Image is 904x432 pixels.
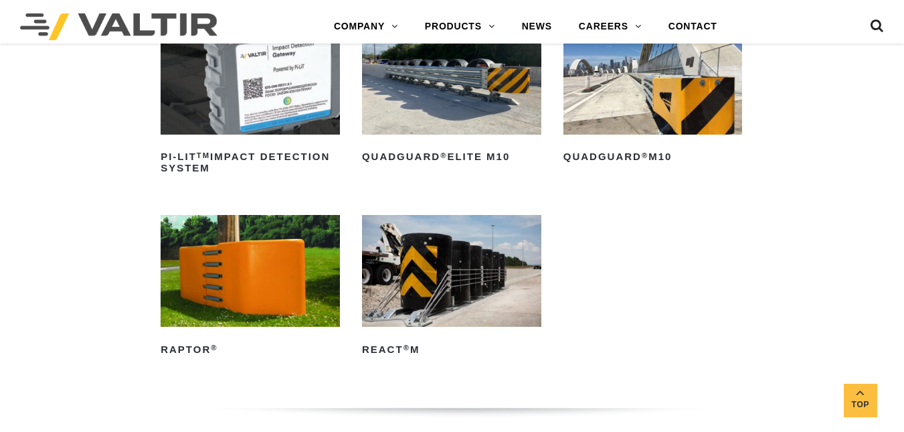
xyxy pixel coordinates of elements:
a: QuadGuard®M10 [563,23,743,168]
img: Valtir [20,13,217,40]
h2: QuadGuard Elite M10 [362,147,541,168]
a: PI-LITTMImpact Detection System [161,23,340,179]
a: Top [844,384,877,417]
h2: RAPTOR [161,339,340,360]
a: REACT®M [362,215,541,360]
sup: ® [440,151,447,159]
span: Top [844,397,877,413]
a: PRODUCTS [412,13,509,40]
sup: ® [211,344,217,352]
a: NEWS [509,13,565,40]
h2: REACT M [362,339,541,360]
a: CONTACT [655,13,731,40]
h2: QuadGuard M10 [563,147,743,168]
sup: ® [403,344,410,352]
a: QuadGuard®Elite M10 [362,23,541,168]
a: RAPTOR® [161,215,340,360]
sup: ® [642,151,648,159]
h2: PI-LIT Impact Detection System [161,147,340,179]
a: CAREERS [565,13,655,40]
sup: TM [197,151,210,159]
a: COMPANY [321,13,412,40]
